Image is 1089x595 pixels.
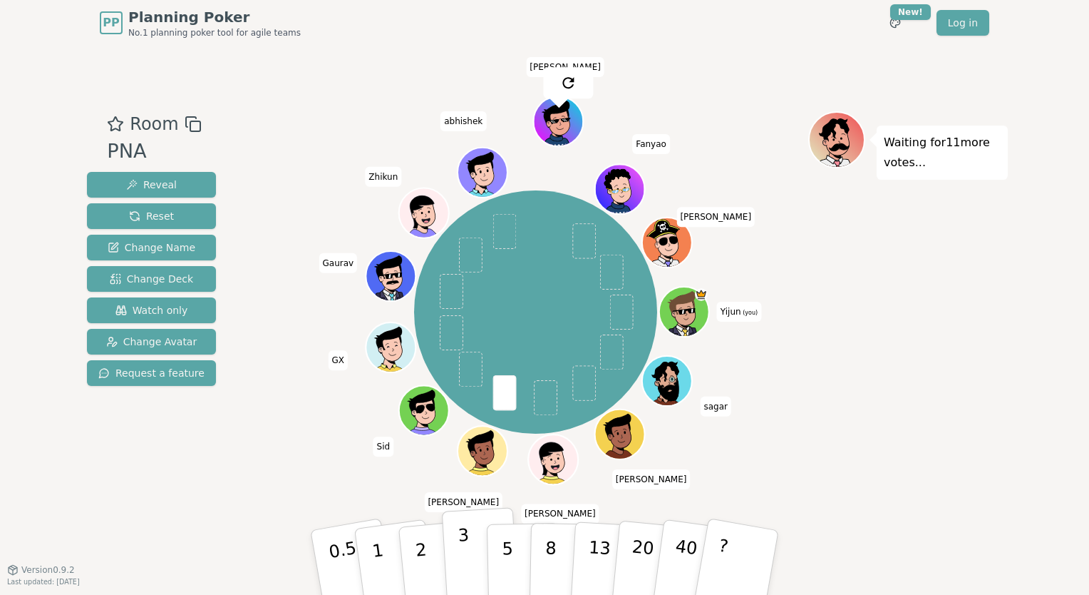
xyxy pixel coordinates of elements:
[106,335,197,349] span: Change Avatar
[696,289,708,302] span: Yijun is the host
[700,397,731,417] span: Click to change your name
[612,469,691,489] span: Click to change your name
[107,111,124,137] button: Add as favourite
[884,133,1001,173] p: Waiting for 11 more votes...
[526,57,604,77] span: Click to change your name
[115,303,188,317] span: Watch only
[373,437,394,457] span: Click to change your name
[103,14,119,31] span: PP
[440,111,486,131] span: Click to change your name
[108,240,195,255] span: Change Name
[741,310,758,316] span: (you)
[87,329,216,355] button: Change Avatar
[107,137,201,166] div: PNA
[676,208,755,228] span: Click to change your name
[128,27,301,39] span: No.1 planning poker tool for agile teams
[126,178,177,192] span: Reveal
[521,504,599,524] span: Click to change your name
[319,253,357,273] span: Click to change your name
[87,172,216,198] button: Reveal
[130,111,178,137] span: Room
[890,4,931,20] div: New!
[98,366,205,380] span: Request a feature
[129,209,174,223] span: Reset
[717,302,761,322] span: Click to change your name
[936,10,989,36] a: Log in
[87,203,216,229] button: Reset
[7,578,80,586] span: Last updated: [DATE]
[100,7,301,39] a: PPPlanning PokerNo.1 planning poker tool for agile teams
[882,10,908,36] button: New!
[424,492,502,512] span: Click to change your name
[110,272,193,286] span: Change Deck
[365,167,401,187] span: Click to change your name
[661,289,708,336] button: Click to change your avatar
[329,351,349,371] span: Click to change your name
[21,564,75,576] span: Version 0.9.2
[560,75,577,92] img: reset
[87,235,216,260] button: Change Name
[87,297,216,323] button: Watch only
[128,7,301,27] span: Planning Poker
[632,134,670,154] span: Click to change your name
[7,564,75,576] button: Version0.9.2
[87,266,216,292] button: Change Deck
[87,360,216,386] button: Request a feature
